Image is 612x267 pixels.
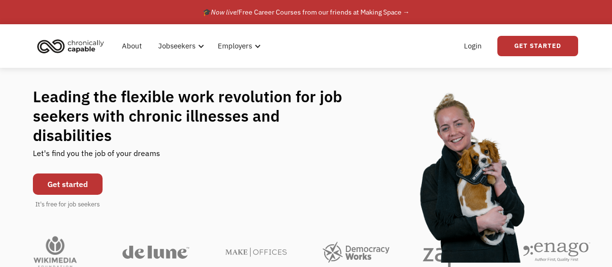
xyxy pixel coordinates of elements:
div: It's free for job seekers [35,200,100,209]
div: 🎓 Free Career Courses from our friends at Making Space → [203,6,410,18]
div: Jobseekers [158,40,195,52]
a: Get started [33,173,103,195]
div: Employers [218,40,252,52]
div: Let's find you the job of your dreams [33,145,160,169]
a: home [34,35,111,57]
img: Chronically Capable logo [34,35,107,57]
a: Get Started [497,36,578,56]
div: Employers [212,31,264,62]
div: Jobseekers [152,31,207,62]
h1: Leading the flexible work revolution for job seekers with chronic illnesses and disabilities [33,87,361,145]
em: Now live! [211,8,239,16]
a: Login [458,31,488,62]
a: About [116,31,148,62]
